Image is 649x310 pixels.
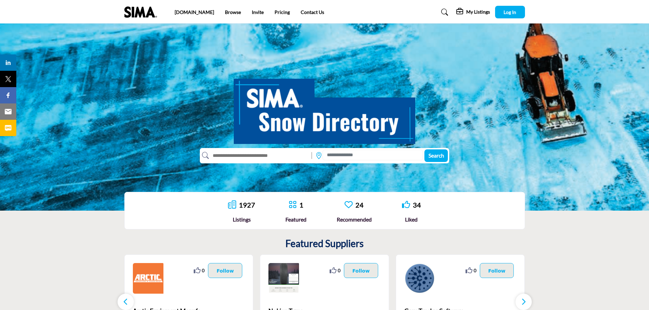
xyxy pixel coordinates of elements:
a: Pricing [275,9,290,15]
button: Log In [495,6,525,18]
a: Contact Us [301,9,324,15]
img: Arctic Equipment Manufacturing Corp. [133,263,163,294]
p: Follow [488,267,506,274]
span: Search [428,152,444,159]
h2: Featured Suppliers [285,238,364,249]
a: Go to Featured [288,200,297,210]
a: Invite [252,9,264,15]
button: Follow [208,263,242,278]
p: Follow [216,267,234,274]
img: Rectangle%203585.svg [310,150,314,161]
p: Follow [352,267,370,274]
img: SIMA Snow Directory [234,71,415,144]
a: Browse [225,9,241,15]
button: Follow [480,263,514,278]
h5: My Listings [466,9,490,15]
i: Go to Liked [402,200,410,209]
a: Search [435,7,453,18]
span: 0 [202,267,205,274]
div: Recommended [337,215,372,224]
img: Site Logo [124,6,160,18]
div: Listings [228,215,255,224]
img: CrewTracker Software [404,263,435,294]
span: 0 [474,267,476,274]
span: Log In [504,9,516,15]
div: My Listings [456,8,490,16]
a: Go to Recommended [345,200,353,210]
a: 34 [413,201,421,209]
a: [DOMAIN_NAME] [175,9,214,15]
a: 24 [355,201,364,209]
div: Liked [402,215,421,224]
button: Follow [344,263,378,278]
span: 0 [338,267,340,274]
img: Nokian Tyres [268,263,299,294]
a: 1927 [239,201,255,209]
button: Search [424,149,448,162]
a: 1 [299,201,303,209]
div: Featured [285,215,306,224]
